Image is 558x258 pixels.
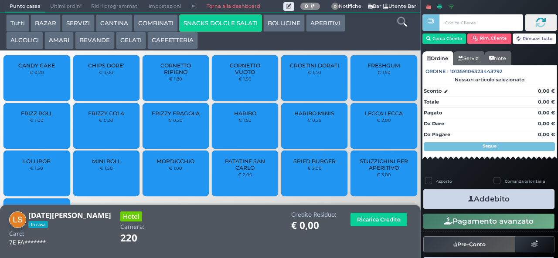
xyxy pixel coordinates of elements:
[294,110,334,117] span: HARIBO MINIS
[331,3,339,10] span: 0
[483,143,497,149] strong: Segue
[350,213,407,226] button: Ricarica Credito
[88,62,124,69] span: CHIPS DORE'
[424,131,450,137] strong: Da Pagare
[152,110,200,117] span: FRIZZY FRAGOLA
[150,62,202,75] span: CORNETTO RIPIENO
[179,14,262,32] button: SNACKS DOLCI E SALATI
[18,62,55,69] span: CANDY CAKE
[120,224,145,230] h4: Camera:
[424,87,442,95] strong: Sconto
[439,14,523,31] input: Codice Cliente
[30,117,44,123] small: € 1,00
[9,211,26,228] img: Lucia Strino
[6,32,43,49] button: ALCOLICI
[422,34,466,44] button: Cerca Cliente
[450,68,503,75] span: 101359106323443792
[234,110,256,117] span: HARIBO
[538,99,555,105] strong: 0,00 €
[168,117,183,123] small: € 0,20
[31,14,61,32] button: BAZAR
[538,110,555,116] strong: 0,00 €
[306,14,345,32] button: APERITIVI
[424,110,442,116] strong: Pagato
[308,70,321,75] small: € 1,40
[378,70,391,75] small: € 1,50
[307,165,322,171] small: € 2,00
[30,165,43,171] small: € 1,50
[219,62,271,75] span: CORNETTO VUOTO
[367,62,400,69] span: FRESHGUM
[305,3,308,9] b: 0
[307,117,321,123] small: € 0,25
[219,158,271,171] span: PATATINE SAN CARLO
[505,178,545,184] label: Comanda prioritaria
[467,34,511,44] button: Rim. Cliente
[424,121,444,127] strong: Da Dare
[88,110,124,117] span: FRIZZY COLA
[144,0,186,13] span: Impostazioni
[423,189,555,209] button: Addebito
[291,220,337,231] h1: € 0,00
[147,32,198,49] button: CAFFETTERIA
[116,32,146,49] button: GELATI
[453,51,484,65] a: Servizi
[358,158,410,171] span: STUZZICHINI PER APERITIVO
[9,231,24,237] h4: Card:
[120,233,162,244] h1: 220
[21,110,53,117] span: FRIZZ ROLL
[92,158,121,164] span: MINI ROLL
[423,214,555,228] button: Pagamento avanzato
[293,158,336,164] span: SPIED BURGER
[134,14,178,32] button: COMBINATI
[169,76,182,81] small: € 1,80
[424,99,439,105] strong: Totale
[75,32,114,49] button: BEVANDE
[30,70,44,75] small: € 0,20
[62,14,94,32] button: SERVIZI
[238,172,252,177] small: € 2,00
[538,121,555,127] strong: 0,00 €
[28,210,111,220] b: [DATE][PERSON_NAME]
[6,14,29,32] button: Tutti
[422,77,557,83] div: Nessun articolo selezionato
[422,51,453,65] a: Ordine
[290,62,339,69] span: CROSTINI DORATI
[28,221,48,228] span: In casa
[99,117,113,123] small: € 0,20
[201,0,265,13] a: Torna alla dashboard
[436,178,452,184] label: Asporto
[100,165,113,171] small: € 1,50
[169,165,182,171] small: € 1,00
[513,34,557,44] button: Rimuovi tutto
[157,158,194,164] span: MORDICCHIO
[425,68,449,75] span: Ordine :
[263,14,305,32] button: BOLLICINE
[538,131,555,137] strong: 0,00 €
[120,211,142,221] h3: Hotel
[377,172,391,177] small: € 3,00
[238,117,252,123] small: € 1,50
[45,0,86,13] span: Ultimi ordini
[96,14,133,32] button: CANTINA
[484,51,511,65] a: Note
[291,211,337,218] h4: Credito Residuo:
[377,117,391,123] small: € 2,00
[5,0,45,13] span: Punto cassa
[23,158,51,164] span: LOLLIPOP
[99,70,113,75] small: € 3,00
[86,0,143,13] span: Ritiri programmati
[365,110,403,117] span: LECCA LECCA
[238,76,252,81] small: € 1,50
[423,236,516,252] button: Pre-Conto
[538,88,555,94] strong: 0,00 €
[44,32,74,49] button: AMARI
